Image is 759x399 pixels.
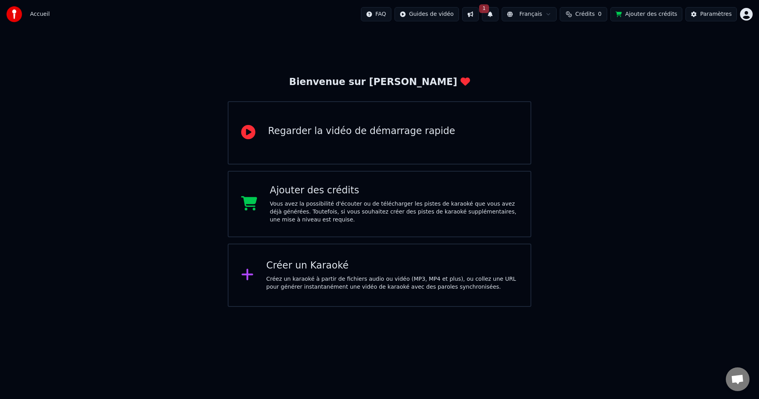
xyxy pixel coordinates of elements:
button: 1 [482,7,498,21]
div: Bienvenue sur [PERSON_NAME] [289,76,470,89]
span: 0 [598,10,602,18]
img: youka [6,6,22,22]
div: Regarder la vidéo de démarrage rapide [268,125,455,138]
button: Crédits0 [560,7,607,21]
nav: breadcrumb [30,10,50,18]
div: Paramètres [700,10,732,18]
div: Vous avez la possibilité d'écouter ou de télécharger les pistes de karaoké que vous avez déjà gén... [270,200,518,224]
span: Accueil [30,10,50,18]
button: Guides de vidéo [395,7,459,21]
div: Ajouter des crédits [270,184,518,197]
button: FAQ [361,7,391,21]
div: Créez un karaoké à partir de fichiers audio ou vidéo (MP3, MP4 et plus), ou collez une URL pour g... [266,275,518,291]
div: Créer un Karaoké [266,259,518,272]
span: Crédits [575,10,595,18]
span: 1 [479,4,489,13]
a: Ouvrir le chat [726,367,750,391]
button: Ajouter des crédits [610,7,682,21]
button: Paramètres [685,7,737,21]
